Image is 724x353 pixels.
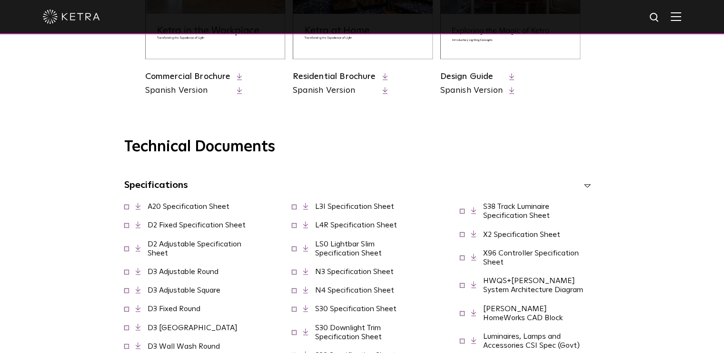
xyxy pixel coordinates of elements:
a: Spanish Version [145,85,231,97]
img: ketra-logo-2019-white [43,10,100,24]
a: D3 Adjustable Round [148,268,218,275]
a: L3I Specification Sheet [315,203,394,210]
a: N4 Specification Sheet [315,286,394,294]
img: Hamburger%20Nav.svg [671,12,681,21]
h3: Technical Documents [124,138,600,156]
a: D3 Fixed Round [148,305,200,313]
img: search icon [649,12,661,24]
a: S30 Specification Sheet [315,305,397,313]
a: Commercial Brochure [145,72,231,81]
a: Spanish Version [440,85,503,97]
a: D2 Fixed Specification Sheet [148,221,246,229]
a: D3 Wall Wash Round [148,343,220,350]
a: S38 Track Luminaire Specification Sheet [483,203,550,219]
a: LS0 Lightbar Slim Specification Sheet [315,240,382,257]
a: A20 Specification Sheet [148,203,229,210]
a: [PERSON_NAME] HomeWorks CAD Block [483,305,563,322]
a: X96 Controller Specification Sheet [483,249,579,266]
a: D2 Adjustable Specification Sheet [148,240,241,257]
a: N3 Specification Sheet [315,268,394,275]
span: Specifications [124,180,188,190]
a: HWQS+[PERSON_NAME] System Architecture Diagram [483,277,583,294]
a: Luminaires, Lamps and Accessories CSI Spec (Govt) [483,333,580,349]
a: D3 [GEOGRAPHIC_DATA] [148,324,238,332]
a: D3 Adjustable Square [148,286,220,294]
a: Residential Brochure [293,72,376,81]
a: Spanish Version [293,85,376,97]
a: S30 Downlight Trim Specification Sheet [315,324,382,341]
a: L4R Specification Sheet [315,221,397,229]
a: Design Guide [440,72,494,81]
a: X2 Specification Sheet [483,231,560,238]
